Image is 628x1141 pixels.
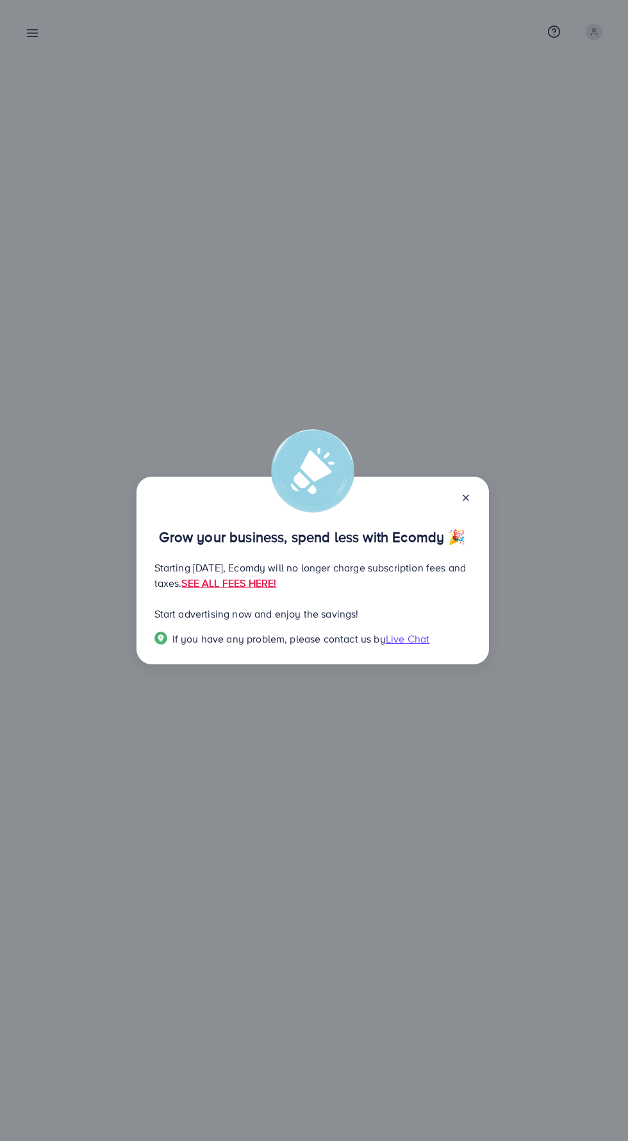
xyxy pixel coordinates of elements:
[154,632,167,644] img: Popup guide
[271,429,354,513] img: alert
[154,560,471,591] p: Starting [DATE], Ecomdy will no longer charge subscription fees and taxes.
[154,529,471,545] p: Grow your business, spend less with Ecomdy 🎉
[172,632,386,646] span: If you have any problem, please contact us by
[181,576,276,590] a: SEE ALL FEES HERE!
[386,632,429,646] span: Live Chat
[154,606,471,621] p: Start advertising now and enjoy the savings!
